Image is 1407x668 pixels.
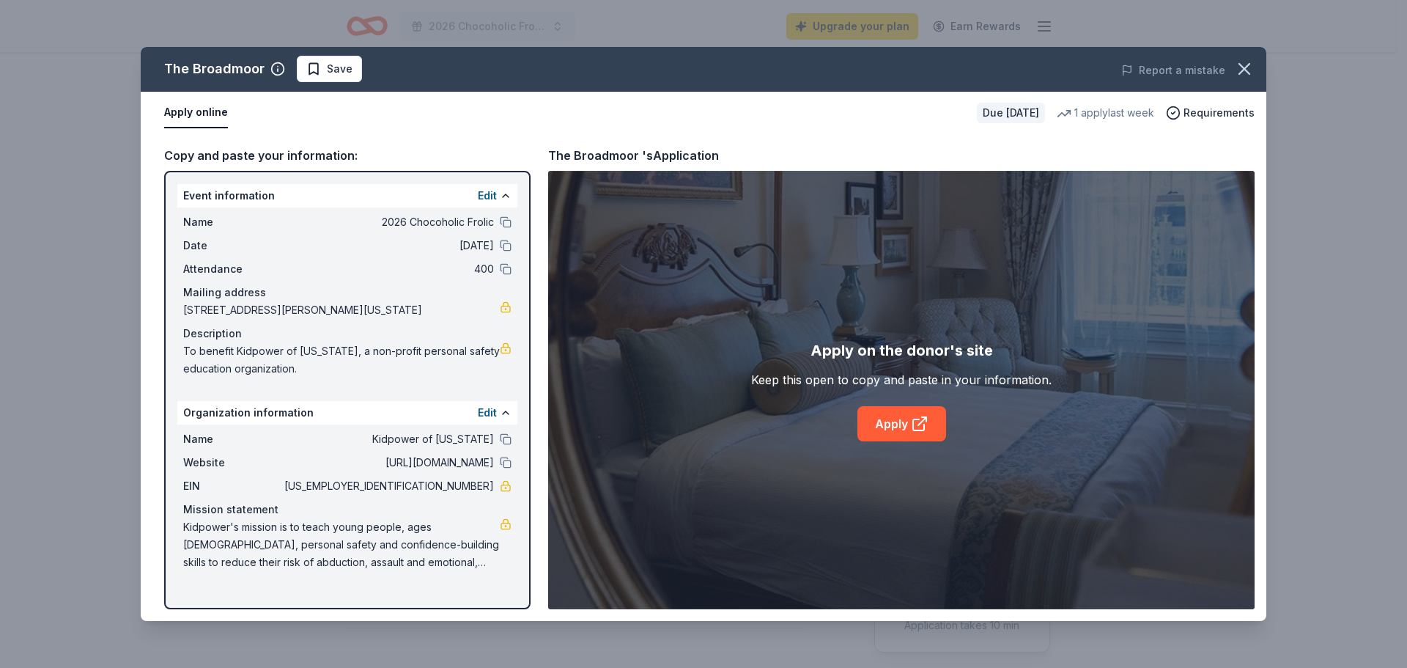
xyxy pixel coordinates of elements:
button: Requirements [1166,104,1255,122]
div: Mission statement [183,501,512,518]
span: Name [183,430,281,448]
span: [US_EMPLOYER_IDENTIFICATION_NUMBER] [281,477,494,495]
div: The Broadmoor 's Application [548,146,719,165]
span: Date [183,237,281,254]
div: Apply on the donor's site [810,339,993,362]
span: EIN [183,477,281,495]
div: Description [183,325,512,342]
span: [DATE] [281,237,494,254]
span: Requirements [1183,104,1255,122]
div: Copy and paste your information: [164,146,531,165]
span: 2026 Chocoholic Frolic [281,213,494,231]
span: To benefit Kidpower of [US_STATE], a non-profit personal safety education organization. [183,342,500,378]
span: Save [327,60,352,78]
button: Apply online [164,98,228,128]
div: 1 apply last week [1057,104,1154,122]
div: The Broadmoor [164,57,265,81]
div: Event information [177,184,517,208]
span: Name [183,213,281,231]
span: 400 [281,260,494,278]
div: Keep this open to copy and paste in your information. [751,371,1052,389]
span: [URL][DOMAIN_NAME] [281,454,494,471]
span: Kidpower of [US_STATE] [281,430,494,448]
div: Due [DATE] [977,103,1045,123]
span: Website [183,454,281,471]
button: Edit [478,187,497,205]
div: Organization information [177,401,517,425]
a: Apply [857,406,946,441]
span: Kidpower's mission is to teach young people, ages [DEMOGRAPHIC_DATA], personal safety and confide... [183,518,500,571]
button: Edit [478,404,497,422]
span: [STREET_ADDRESS][PERSON_NAME][US_STATE] [183,301,500,319]
span: Attendance [183,260,281,278]
div: Mailing address [183,284,512,301]
button: Save [297,56,362,82]
button: Report a mistake [1121,62,1225,79]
